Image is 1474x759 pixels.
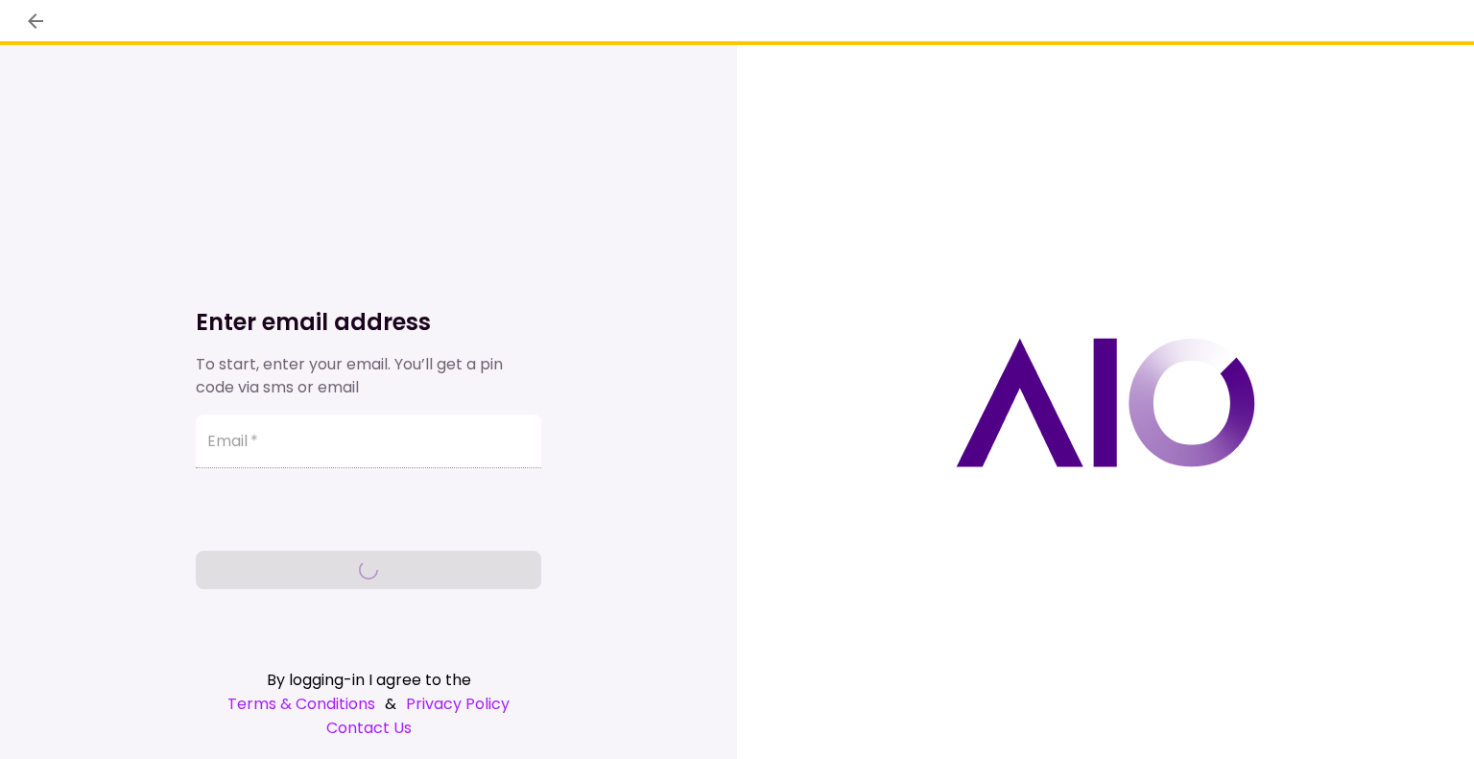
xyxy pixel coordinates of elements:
[196,307,541,338] h1: Enter email address
[196,692,541,716] div: &
[196,353,541,399] div: To start, enter your email. You’ll get a pin code via sms or email
[406,692,510,716] a: Privacy Policy
[227,692,375,716] a: Terms & Conditions
[19,5,52,37] button: back
[196,668,541,692] div: By logging-in I agree to the
[956,338,1255,467] img: AIO logo
[196,716,541,740] a: Contact Us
